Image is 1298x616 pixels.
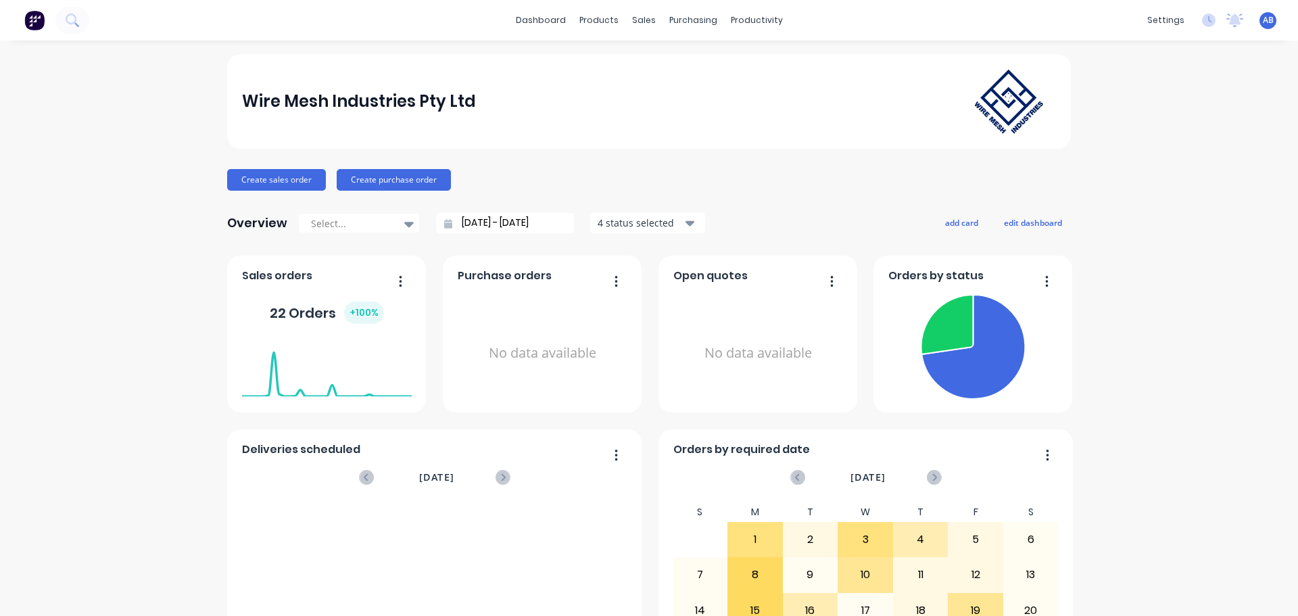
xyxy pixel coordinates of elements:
div: Wire Mesh Industries Pty Ltd [242,88,476,115]
span: AB [1263,14,1274,26]
span: [DATE] [850,470,886,485]
div: purchasing [663,10,724,30]
span: Open quotes [673,268,748,284]
span: Sales orders [242,268,312,284]
button: Create sales order [227,169,326,191]
button: edit dashboard [995,214,1071,231]
button: add card [936,214,987,231]
span: Orders by status [888,268,984,284]
img: Factory [24,10,45,30]
div: 12 [948,558,1003,592]
span: [DATE] [419,470,454,485]
div: 1 [728,523,782,556]
div: sales [625,10,663,30]
div: 10 [838,558,892,592]
div: 6 [1004,523,1058,556]
img: Wire Mesh Industries Pty Ltd [961,56,1056,147]
div: 11 [894,558,948,592]
div: 4 status selected [598,216,683,230]
div: 5 [948,523,1003,556]
div: T [893,502,948,522]
button: 4 status selected [590,213,705,233]
div: No data available [673,289,843,417]
div: 8 [728,558,782,592]
div: 3 [838,523,892,556]
span: Purchase orders [458,268,552,284]
div: productivity [724,10,790,30]
div: + 100 % [344,302,384,324]
div: 13 [1004,558,1058,592]
div: 2 [784,523,838,556]
div: 7 [673,558,727,592]
button: Create purchase order [337,169,451,191]
div: W [838,502,893,522]
div: No data available [458,289,627,417]
a: dashboard [509,10,573,30]
div: settings [1140,10,1191,30]
span: Orders by required date [673,442,810,458]
div: S [1003,502,1059,522]
div: S [673,502,728,522]
div: F [948,502,1003,522]
div: 4 [894,523,948,556]
div: M [727,502,783,522]
div: T [783,502,838,522]
div: Overview [227,210,287,237]
div: products [573,10,625,30]
div: 22 Orders [270,302,384,324]
div: 9 [784,558,838,592]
